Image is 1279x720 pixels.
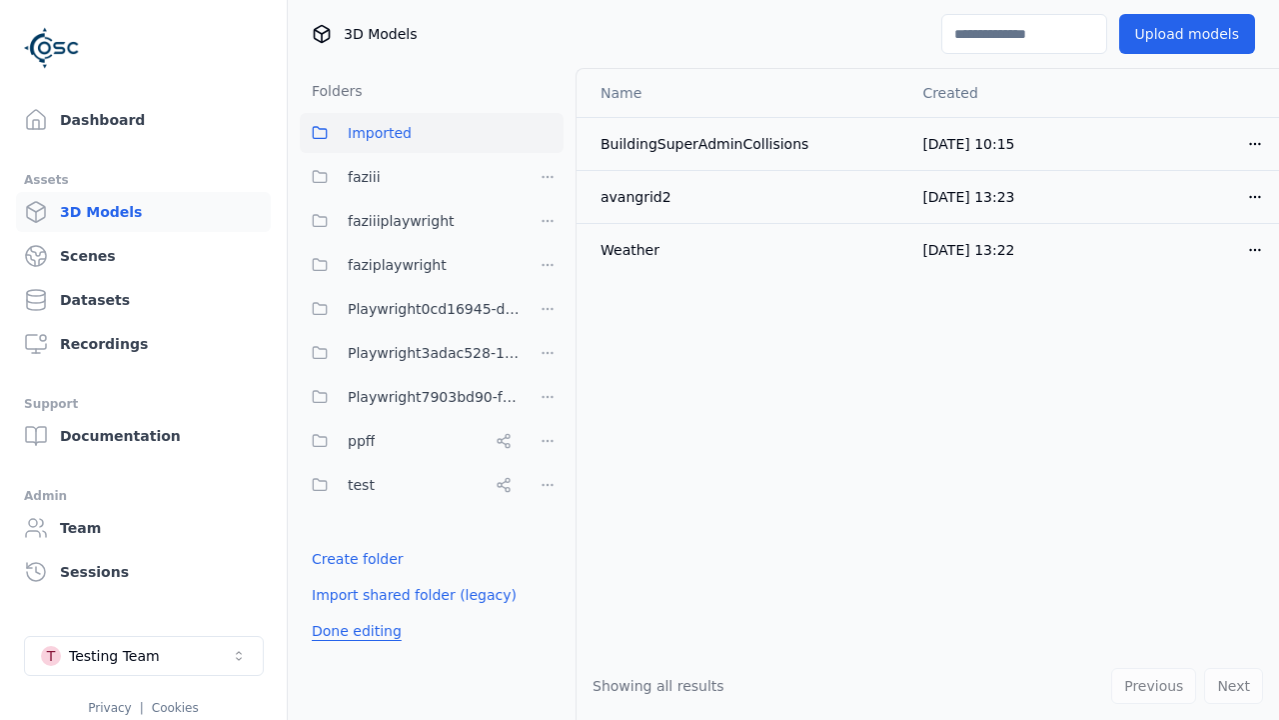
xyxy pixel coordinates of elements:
[300,81,363,101] h3: Folders
[300,613,414,649] button: Done editing
[16,508,271,548] a: Team
[69,646,160,666] div: Testing Team
[577,69,906,117] th: Name
[152,701,199,715] a: Cookies
[348,473,375,497] span: test
[88,701,131,715] a: Privacy
[300,377,520,417] button: Playwright7903bd90-f1ee-40e5-8689-7a943bbd43ef
[300,157,520,197] button: faziii
[601,240,890,260] div: Weather
[24,484,263,508] div: Admin
[348,253,447,277] span: faziplaywright
[41,646,61,666] div: T
[906,69,1093,117] th: Created
[348,165,381,189] span: faziii
[24,168,263,192] div: Assets
[1119,14,1255,54] button: Upload models
[593,678,724,694] span: Showing all results
[24,392,263,416] div: Support
[300,465,520,505] button: test
[344,24,417,44] span: 3D Models
[601,134,890,154] div: BuildingSuperAdminCollisions
[300,201,520,241] button: faziiiplaywright
[16,192,271,232] a: 3D Models
[348,209,455,233] span: faziiiplaywright
[16,416,271,456] a: Documentation
[300,245,520,285] button: faziplaywright
[300,113,564,153] button: Imported
[348,121,412,145] span: Imported
[922,242,1014,258] span: [DATE] 13:22
[16,236,271,276] a: Scenes
[16,280,271,320] a: Datasets
[348,385,520,409] span: Playwright7903bd90-f1ee-40e5-8689-7a943bbd43ef
[300,421,520,461] button: ppff
[300,541,416,577] button: Create folder
[348,341,520,365] span: Playwright3adac528-1374-4caf-88c8-3a08057127d2
[24,636,264,676] button: Select a workspace
[348,429,375,453] span: ppff
[922,136,1014,152] span: [DATE] 10:15
[300,289,520,329] button: Playwright0cd16945-d24c-45f9-a8ba-c74193e3fd84
[601,187,890,207] div: avangrid2
[300,333,520,373] button: Playwright3adac528-1374-4caf-88c8-3a08057127d2
[922,189,1014,205] span: [DATE] 13:23
[16,100,271,140] a: Dashboard
[16,552,271,592] a: Sessions
[300,577,529,613] button: Import shared folder (legacy)
[348,297,520,321] span: Playwright0cd16945-d24c-45f9-a8ba-c74193e3fd84
[140,701,144,715] span: |
[16,324,271,364] a: Recordings
[312,585,517,605] a: Import shared folder (legacy)
[24,20,80,76] img: Logo
[312,549,404,569] a: Create folder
